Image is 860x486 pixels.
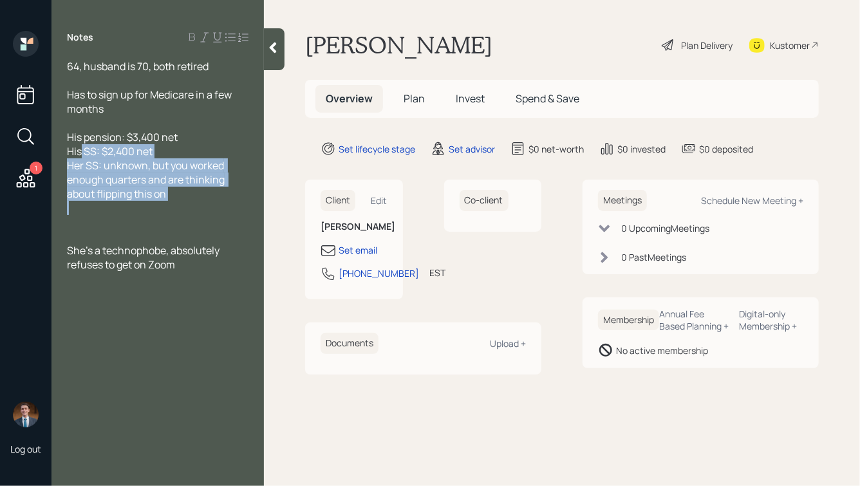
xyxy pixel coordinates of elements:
[598,190,647,211] h6: Meetings
[681,39,733,52] div: Plan Delivery
[701,194,803,207] div: Schedule New Meeting +
[429,266,445,279] div: EST
[404,91,425,106] span: Plan
[305,31,492,59] h1: [PERSON_NAME]
[67,59,209,73] span: 64, husband is 70, both retired
[699,142,753,156] div: $0 deposited
[67,88,234,116] span: Has to sign up for Medicare in a few months
[460,190,509,211] h6: Co-client
[326,91,373,106] span: Overview
[516,91,579,106] span: Spend & Save
[598,310,659,331] h6: Membership
[621,250,686,264] div: 0 Past Meeting s
[528,142,584,156] div: $0 net-worth
[321,221,388,232] h6: [PERSON_NAME]
[30,162,42,174] div: 1
[621,221,709,235] div: 0 Upcoming Meeting s
[67,31,93,44] label: Notes
[13,402,39,427] img: hunter_neumayer.jpg
[371,194,388,207] div: Edit
[10,443,41,455] div: Log out
[770,39,810,52] div: Kustomer
[740,308,803,332] div: Digital-only Membership +
[339,142,415,156] div: Set lifecycle stage
[339,243,377,257] div: Set email
[67,130,178,144] span: His pension: $3,400 net
[67,144,153,158] span: His SS: $2,400 net
[616,344,708,357] div: No active membership
[67,158,227,201] span: Her SS: unknown, but you worked enough quarters and are thinking about flipping this on
[321,333,379,354] h6: Documents
[339,266,419,280] div: [PHONE_NUMBER]
[449,142,495,156] div: Set advisor
[617,142,666,156] div: $0 invested
[490,337,526,350] div: Upload +
[659,308,729,332] div: Annual Fee Based Planning +
[67,243,221,272] span: She's a technophobe, absolutely refuses to get on Zoom
[321,190,355,211] h6: Client
[456,91,485,106] span: Invest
